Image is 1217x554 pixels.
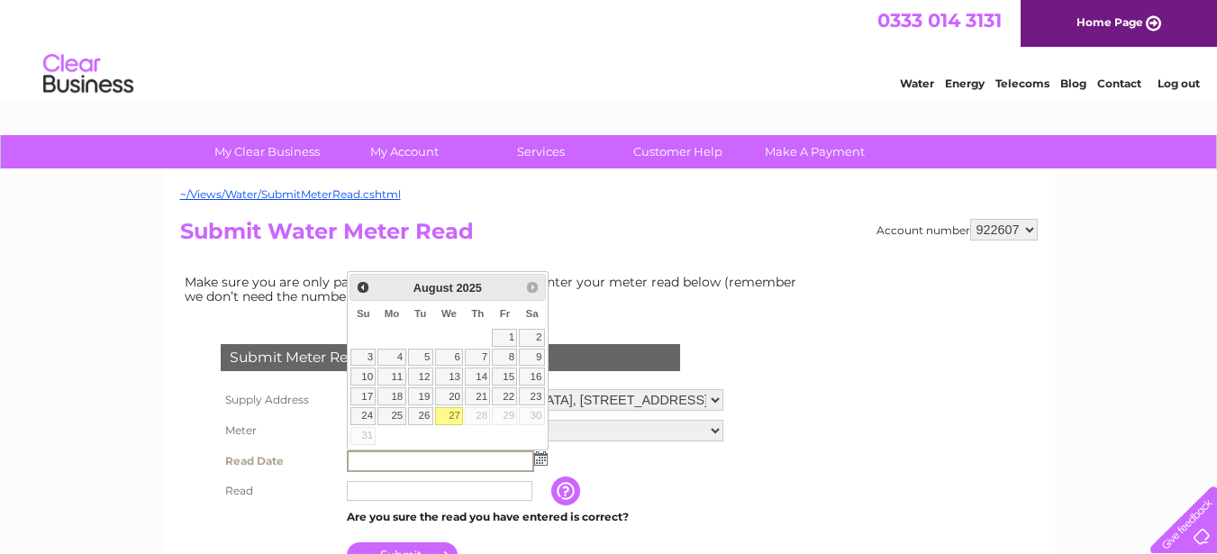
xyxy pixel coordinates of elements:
[377,368,405,386] a: 11
[221,344,680,371] div: Submit Meter Read
[492,349,517,367] a: 8
[441,308,457,319] span: Wednesday
[377,407,405,425] a: 25
[414,308,426,319] span: Tuesday
[435,407,464,425] a: 27
[350,407,376,425] a: 24
[492,368,517,386] a: 15
[408,387,433,405] a: 19
[519,387,544,405] a: 23
[385,308,400,319] span: Monday
[877,9,1002,32] a: 0333 014 3131
[342,505,728,529] td: Are you sure the read you have entered is correct?
[500,308,511,319] span: Friday
[1158,77,1200,90] a: Log out
[350,349,376,367] a: 3
[526,308,539,319] span: Saturday
[193,135,341,168] a: My Clear Business
[408,368,433,386] a: 12
[180,187,401,201] a: ~/Views/Water/SubmitMeterRead.cshtml
[456,281,481,295] span: 2025
[551,477,584,505] input: Information
[216,385,342,415] th: Supply Address
[471,308,484,319] span: Thursday
[408,407,433,425] a: 26
[408,349,433,367] a: 5
[945,77,985,90] a: Energy
[377,349,405,367] a: 4
[435,368,464,386] a: 13
[352,277,373,297] a: Prev
[467,135,615,168] a: Services
[492,329,517,347] a: 1
[900,77,934,90] a: Water
[180,270,811,308] td: Make sure you are only paying for what you use. Simply enter your meter read below (remember we d...
[42,47,134,102] img: logo.png
[356,280,370,295] span: Prev
[465,387,490,405] a: 21
[184,10,1035,87] div: Clear Business is a trading name of Verastar Limited (registered in [GEOGRAPHIC_DATA] No. 3667643...
[995,77,1049,90] a: Telecoms
[350,368,376,386] a: 10
[1097,77,1141,90] a: Contact
[519,349,544,367] a: 9
[435,349,464,367] a: 6
[876,219,1038,241] div: Account number
[740,135,889,168] a: Make A Payment
[1060,77,1086,90] a: Blog
[492,387,517,405] a: 22
[350,387,376,405] a: 17
[216,446,342,477] th: Read Date
[216,477,342,505] th: Read
[216,415,342,446] th: Meter
[519,329,544,347] a: 2
[180,219,1038,253] h2: Submit Water Meter Read
[519,368,544,386] a: 16
[357,308,370,319] span: Sunday
[465,349,490,367] a: 7
[330,135,478,168] a: My Account
[604,135,752,168] a: Customer Help
[534,451,548,466] img: ...
[413,281,453,295] span: August
[465,368,490,386] a: 14
[435,387,464,405] a: 20
[377,387,405,405] a: 18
